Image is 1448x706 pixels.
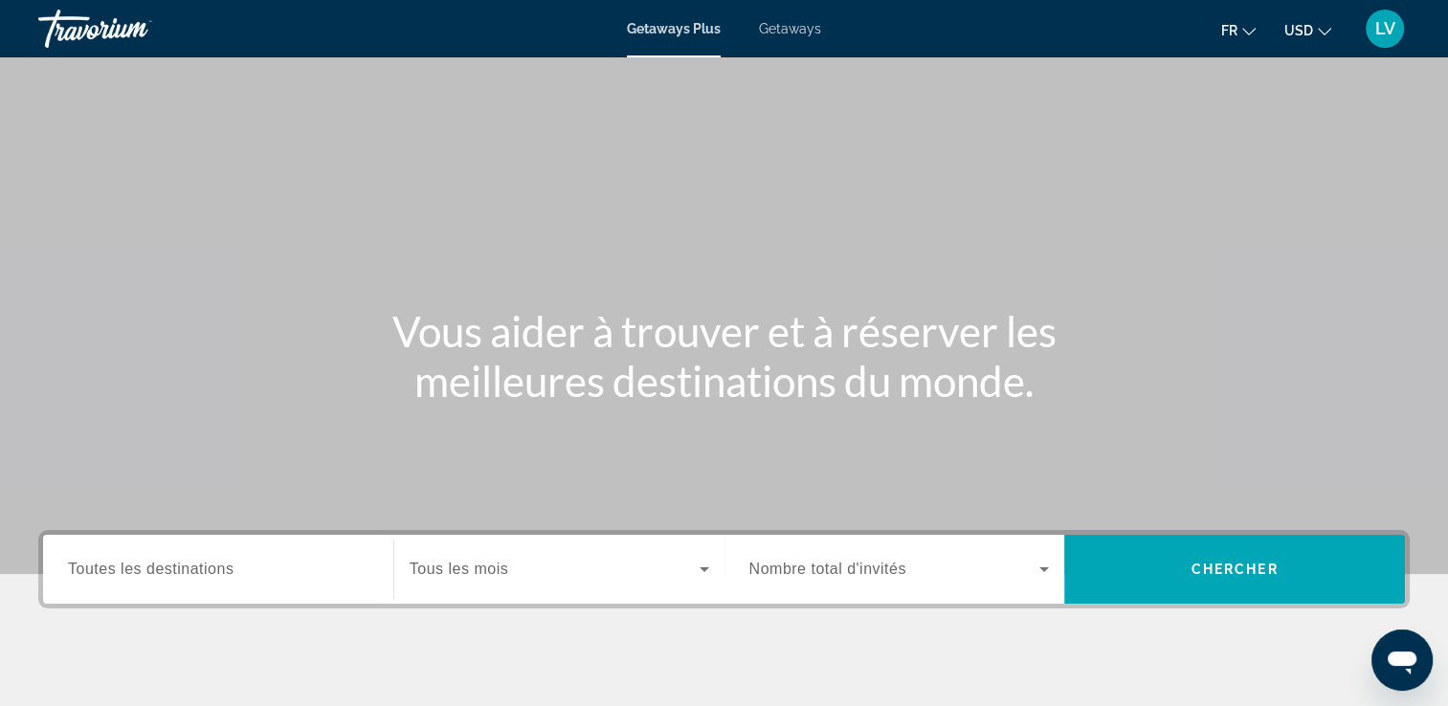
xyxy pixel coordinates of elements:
[1284,16,1331,44] button: Change currency
[1284,23,1313,38] span: USD
[759,21,821,36] a: Getaways
[1192,562,1279,577] span: Chercher
[43,535,1405,604] div: Search widget
[627,21,721,36] a: Getaways Plus
[410,561,508,577] span: Tous les mois
[1221,23,1237,38] span: fr
[1375,19,1395,38] span: LV
[68,561,234,577] span: Toutes les destinations
[749,561,906,577] span: Nombre total d'invités
[38,4,230,54] a: Travorium
[1371,629,1433,691] iframe: Bouton de lancement de la fenêtre de messagerie
[1221,16,1256,44] button: Change language
[1064,535,1405,604] button: Chercher
[1360,9,1410,49] button: User Menu
[366,306,1083,406] h1: Vous aider à trouver et à réserver les meilleures destinations du monde.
